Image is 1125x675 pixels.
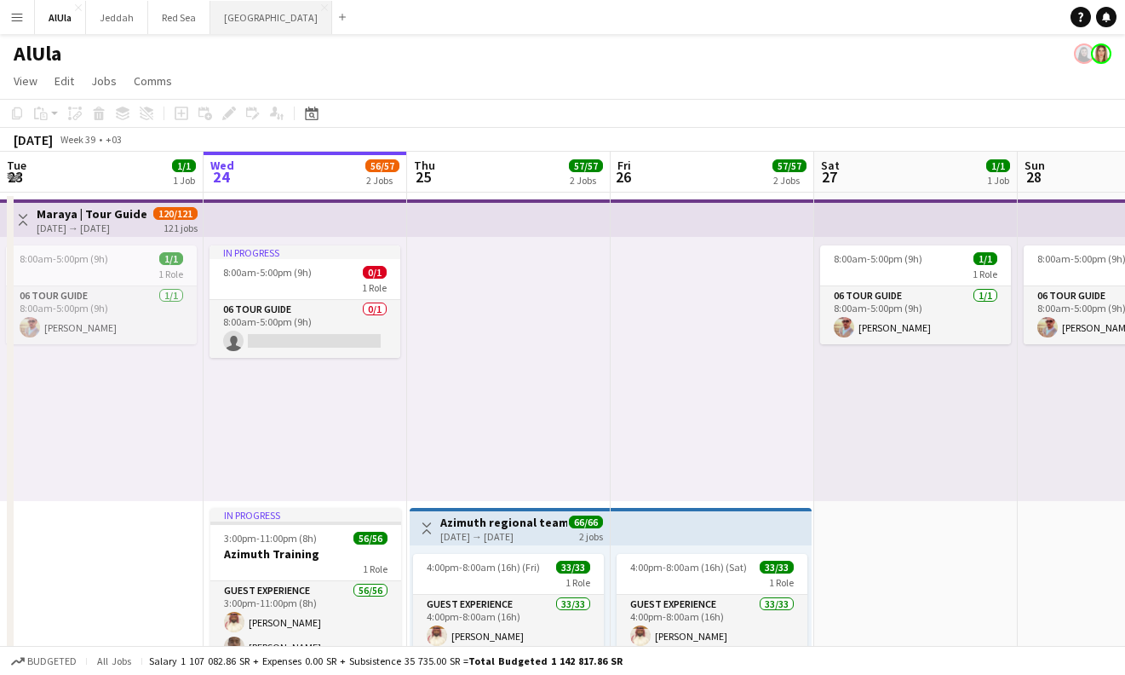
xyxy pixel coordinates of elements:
[769,576,794,589] span: 1 Role
[1074,43,1094,64] app-user-avatar: Deemah Bin Hayan
[84,70,123,92] a: Jobs
[14,73,37,89] span: View
[773,174,806,187] div: 2 Jobs
[760,561,794,574] span: 33/33
[210,300,400,358] app-card-role: 06 Tour Guide0/18:00am-5:00pm (9h)
[556,561,590,574] span: 33/33
[818,167,840,187] span: 27
[986,159,1010,172] span: 1/1
[821,158,840,173] span: Sat
[210,1,332,34] button: [GEOGRAPHIC_DATA]
[365,159,399,172] span: 56/57
[834,252,922,265] span: 8:00am-5:00pm (9h)
[172,159,196,172] span: 1/1
[153,207,198,220] span: 120/121
[820,245,1011,344] app-job-card: 8:00am-5:00pm (9h)1/11 Role06 Tour Guide1/18:00am-5:00pm (9h)[PERSON_NAME]
[1025,158,1045,173] span: Sun
[4,167,26,187] span: 23
[411,167,435,187] span: 25
[366,174,399,187] div: 2 Jobs
[224,532,317,545] span: 3:00pm-11:00pm (8h)
[164,220,198,234] div: 121 jobs
[56,133,99,146] span: Week 39
[106,133,122,146] div: +03
[617,158,631,173] span: Fri
[973,268,997,280] span: 1 Role
[973,252,997,265] span: 1/1
[468,655,623,667] span: Total Budgeted 1 142 817.86 SR
[86,1,148,34] button: Jeddah
[158,268,183,280] span: 1 Role
[223,266,312,279] span: 8:00am-5:00pm (9h)
[210,245,400,358] app-job-card: In progress8:00am-5:00pm (9h)0/11 Role06 Tour Guide0/18:00am-5:00pm (9h)
[37,206,147,222] h3: Maraya | Tour Guide
[9,652,79,671] button: Budgeted
[20,252,108,265] span: 8:00am-5:00pm (9h)
[159,252,183,265] span: 1/1
[570,174,602,187] div: 2 Jobs
[363,266,387,279] span: 0/1
[615,167,631,187] span: 26
[440,530,567,543] div: [DATE] → [DATE]
[208,167,234,187] span: 24
[210,158,234,173] span: Wed
[565,576,590,589] span: 1 Role
[27,655,77,667] span: Budgeted
[210,546,401,562] h3: Azimuth Training
[7,158,26,173] span: Tue
[37,222,147,234] div: [DATE] → [DATE]
[820,286,1011,344] app-card-role: 06 Tour Guide1/18:00am-5:00pm (9h)[PERSON_NAME]
[149,655,623,667] div: Salary 1 107 082.86 SR + Expenses 0.00 SR + Subsistence 35 735.00 SR =
[35,1,86,34] button: AlUla
[91,73,117,89] span: Jobs
[7,70,44,92] a: View
[363,562,387,575] span: 1 Role
[6,245,197,344] app-job-card: 8:00am-5:00pm (9h)1/11 Role06 Tour Guide1/18:00am-5:00pm (9h)[PERSON_NAME]
[569,516,603,528] span: 66/66
[173,174,195,187] div: 1 Job
[55,73,74,89] span: Edit
[427,561,540,574] span: 4:00pm-8:00am (16h) (Fri)
[14,41,61,66] h1: AlUla
[1091,43,1111,64] app-user-avatar: Amani Jawad
[134,73,172,89] span: Comms
[362,281,387,294] span: 1 Role
[579,528,603,543] div: 2 jobs
[210,508,401,522] div: In progress
[127,70,179,92] a: Comms
[1022,167,1045,187] span: 28
[210,245,400,259] div: In progress
[148,1,210,34] button: Red Sea
[630,561,747,574] span: 4:00pm-8:00am (16h) (Sat)
[353,532,387,545] span: 56/56
[94,655,135,667] span: All jobs
[569,159,603,172] span: 57/57
[772,159,806,172] span: 57/57
[14,131,53,148] div: [DATE]
[6,286,197,344] app-card-role: 06 Tour Guide1/18:00am-5:00pm (9h)[PERSON_NAME]
[440,515,567,530] h3: Azimuth regional team
[48,70,81,92] a: Edit
[414,158,435,173] span: Thu
[987,174,1009,187] div: 1 Job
